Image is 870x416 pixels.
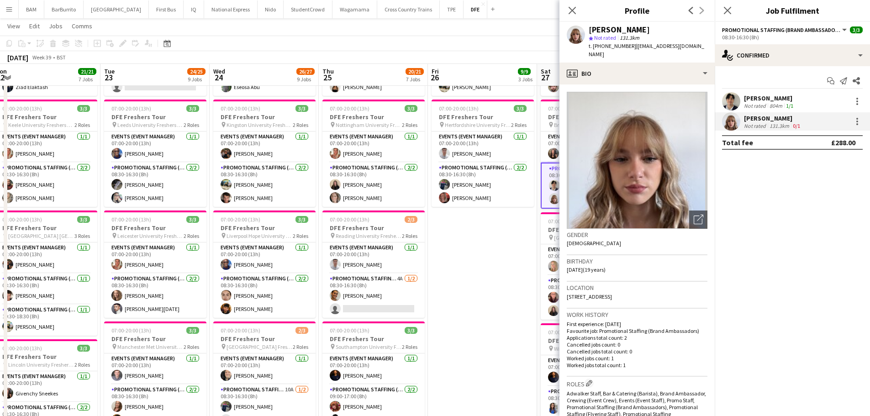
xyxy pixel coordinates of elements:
span: Hertfordshire University Freshers Fair [445,121,511,128]
span: 07:00-20:00 (13h) [548,105,588,112]
span: 3 Roles [74,232,90,239]
p: Favourite job: Promotional Staffing (Brand Ambassadors) [567,327,707,334]
app-card-role: Promotional Staffing (Brand Ambassadors)2/208:30-16:30 (8h)[PERSON_NAME][PERSON_NAME] [104,163,206,207]
span: Southampton University Freshers Fair [336,343,402,350]
span: 20/21 [406,68,424,75]
div: [PERSON_NAME] [744,94,795,102]
div: Not rated [744,122,768,129]
app-card-role: Promotional Staffing (Brand Ambassadors)2/208:30-16:30 (8h)[PERSON_NAME][PERSON_NAME] [322,163,425,207]
span: 26/27 [296,68,315,75]
div: £288.00 [831,138,855,147]
span: 07:00-20:00 (13h) [439,105,479,112]
div: Bio [559,63,715,84]
span: 07:00-20:00 (13h) [111,105,151,112]
span: 2 Roles [402,121,417,128]
span: Leicester University Freshers Fair [117,232,184,239]
app-card-role: Promotional Staffing (Brand Ambassadors)2/208:30-16:30 (8h)[PERSON_NAME][PERSON_NAME] [432,163,534,207]
app-skills-label: 0/1 [793,122,800,129]
app-card-role: Events (Event Manager)1/107:00-20:00 (13h)[PERSON_NAME] [432,132,534,163]
app-card-role: Events (Event Manager)1/107:00-20:00 (13h)[PERSON_NAME] [541,244,643,275]
button: [GEOGRAPHIC_DATA] [84,0,149,18]
div: 07:00-20:00 (13h)2/3DFE Freshers Tour Reading University Freshers Fair2 RolesEvents (Event Manage... [322,211,425,318]
h3: Gender [567,231,707,239]
app-card-role: Promotional Staffing (Brand Ambassadors)4A1/208:30-16:30 (8h)[PERSON_NAME] [322,274,425,318]
span: Not rated [594,34,616,41]
span: 2 Roles [74,361,90,368]
h3: DFE Freshers Tour [104,335,206,343]
span: 3/3 [77,345,90,352]
h3: DFE Freshers Tour [322,335,425,343]
div: 07:00-20:00 (13h)3/3DFE Freshers Tour [GEOGRAPHIC_DATA] Freshers Fair2 RolesEvents (Event Manager... [541,212,643,320]
span: Week 39 [30,54,53,61]
span: Leeds University Freshers Fair [117,121,184,128]
span: Jobs [49,22,63,30]
span: 3/3 [405,105,417,112]
span: Kingston University Freshers Fair [227,121,293,128]
div: Not rated [744,102,768,109]
a: View [4,20,24,32]
app-card-role: Events (Event Manager)1/107:00-20:00 (13h)[PERSON_NAME] [213,242,316,274]
app-job-card: 07:00-20:00 (13h)3/3DFE Freshers Tour Hertfordshire University Freshers Fair2 RolesEvents (Event ... [432,100,534,207]
div: Confirmed [715,44,870,66]
span: 07:00-20:00 (13h) [221,327,260,334]
div: 07:00-20:00 (13h)3/3DFE Freshers Tour Leeds University Freshers Fair2 RolesEvents (Event Manager)... [104,100,206,207]
h3: Birthday [567,257,707,265]
span: 07:00-20:00 (13h) [221,216,260,223]
span: View [7,22,20,30]
span: [DATE] (19 years) [567,266,606,273]
span: 3/3 [186,105,199,112]
span: [DEMOGRAPHIC_DATA] [567,240,621,247]
app-job-card: 07:00-20:00 (13h)3/3DFE Freshers Tour Kingston University Freshers Fair2 RolesEvents (Event Manag... [213,100,316,207]
h3: DFE Freshers Tour [322,224,425,232]
app-card-role: Events (Event Manager)1/107:00-20:00 (13h)[PERSON_NAME] [213,353,316,384]
h3: Profile [559,5,715,16]
app-card-role: Events (Event Manager)1/107:00-20:00 (13h)[PERSON_NAME] [104,242,206,274]
app-card-role: Events (Event Manager)1/107:00-20:00 (13h)[PERSON_NAME] [213,132,316,163]
span: 07:00-20:00 (13h) [111,216,151,223]
a: Edit [26,20,43,32]
span: 27 [539,72,551,83]
span: [STREET_ADDRESS] [567,293,612,300]
a: Comms [68,20,96,32]
span: Promotional Staffing (Brand Ambassadors) [722,26,841,33]
div: 07:00-20:00 (13h)3/3DFE Freshers Tour Liverpool Hope University Freshers Fair2 RolesEvents (Event... [213,211,316,318]
span: Thu [322,67,334,75]
span: 3/3 [186,216,199,223]
a: Jobs [45,20,66,32]
app-card-role: Promotional Staffing (Brand Ambassadors)2/208:30-16:30 (8h)[PERSON_NAME][PERSON_NAME][DATE] [104,274,206,318]
app-job-card: 07:00-20:00 (13h)3/3DFE Freshers Tour Nottingham University Freshers Fair2 RolesEvents (Event Man... [322,100,425,207]
button: National Express [204,0,258,18]
div: Open photos pop-in [689,211,707,229]
span: Edit [29,22,40,30]
button: Nido [258,0,284,18]
span: 2 Roles [511,121,527,128]
span: 2 Roles [184,232,199,239]
span: Lincoln University Freshers Fair [8,361,74,368]
img: Crew avatar or photo [567,92,707,229]
app-skills-label: 1/1 [786,102,793,109]
span: 3/3 [77,105,90,112]
span: t. [PHONE_NUMBER] [589,42,636,49]
span: 07:00-20:00 (13h) [2,345,42,352]
h3: DFE Freshers Tour [213,335,316,343]
div: 804m [768,102,784,109]
span: 07:00-20:00 (13h) [548,218,588,225]
h3: DFE Freshers Tour [213,113,316,121]
h3: DFE Freshers Tour [213,224,316,232]
span: Tue [104,67,115,75]
div: 7 Jobs [406,76,423,83]
span: 07:00-20:00 (13h) [548,329,588,336]
span: [GEOGRAPHIC_DATA] Freshers Fair [554,234,620,241]
p: Worked jobs count: 1 [567,355,707,362]
button: DFE [464,0,487,18]
span: 2 Roles [293,232,308,239]
span: 2/3 [405,216,417,223]
app-card-role: Events (Event Manager)1/107:00-20:00 (13h)[PERSON_NAME] [104,132,206,163]
button: Promotional Staffing (Brand Ambassadors) [722,26,848,33]
button: BAM [19,0,44,18]
span: 07:00-20:00 (13h) [2,105,42,112]
span: 3/3 [77,216,90,223]
div: 9 Jobs [188,76,205,83]
app-card-role: Promotional Staffing (Brand Ambassadors)2/208:30-16:30 (8h)[PERSON_NAME][PERSON_NAME] [541,275,643,320]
